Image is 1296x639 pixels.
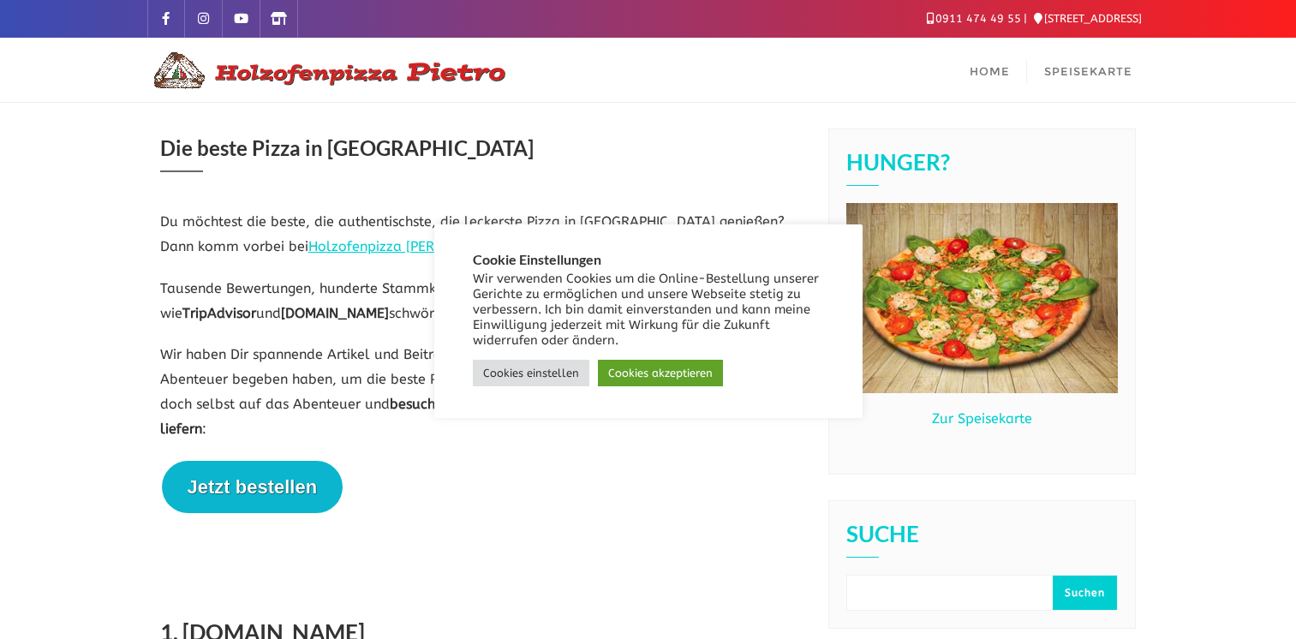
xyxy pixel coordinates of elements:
[1044,64,1132,78] span: Speisekarte
[281,305,389,321] b: [DOMAIN_NAME]
[1034,12,1142,25] a: [STREET_ADDRESS]
[160,128,803,172] h3: Die beste Pizza in [GEOGRAPHIC_DATA]
[1027,38,1150,102] a: Speisekarte
[927,12,1021,25] a: 0911 474 49 55
[932,410,1032,427] a: Zur Speisekarte
[1053,576,1117,610] button: Suchen
[598,360,723,386] a: Cookies akzeptieren
[162,461,343,513] button: Jetzt bestellen
[473,360,589,386] a: Cookies einstellen
[160,210,803,260] p: Du möchtest die beste, die authentischste, die leckerste Pizza in [GEOGRAPHIC_DATA] genießen? Dan...
[846,523,1119,558] h2: Suche
[160,343,803,441] p: Wir haben Dir spannende Artikel und Beiträge zusammengestellt, von Menschen die sich ein Abenteue...
[160,396,756,437] b: besuche uns oder lass Dir eine original italienische Pizza liefern
[182,305,256,321] b: TripAdvisor
[953,38,1027,102] a: Home
[473,272,824,349] div: Wir verwenden Cookies um die Online-Bestellung unserer Gerichte zu ermöglichen und unsere Webseit...
[147,50,507,91] img: Logo
[160,277,803,326] p: Tausende Bewertungen, hunderte Stammkunden, dutzende Food Blogger und Portale wie und schwören au...
[970,64,1010,78] span: Home
[473,252,824,267] h5: Cookie Einstellungen
[308,238,517,254] a: Holzofenpizza [PERSON_NAME]!
[846,151,1119,186] h2: Hunger?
